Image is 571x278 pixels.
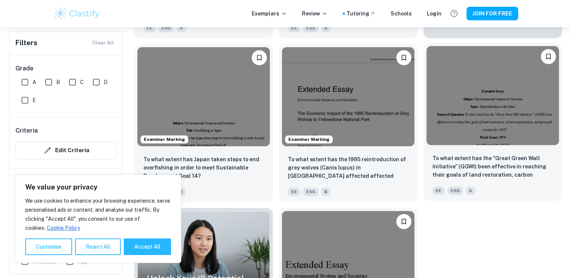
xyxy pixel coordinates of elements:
span: D [104,78,108,86]
button: Please log in to bookmark exemplars [252,50,267,65]
a: Examiner MarkingPlease log in to bookmark exemplarsTo what extent has the 1995 reintroduction of ... [279,44,417,202]
span: Examiner Marking [141,136,188,143]
span: A [466,186,475,195]
button: Edit Criteria [15,141,117,159]
p: To what extent has Japan taken steps to end overfishing in order to meet Sustainable Development ... [143,155,264,180]
span: A [177,24,186,32]
span: B [321,188,330,196]
span: B [177,188,186,196]
p: We value your privacy [25,183,171,192]
button: Reject All [75,238,121,255]
img: ESS EE example thumbnail: To what extent has the "Great Green Wall [426,46,559,145]
a: Tutoring [346,9,376,18]
a: Login [427,9,442,18]
button: Customise [25,238,72,255]
a: Examiner MarkingPlease log in to bookmark exemplarsTo what extent has Japan taken steps to end ov... [134,44,273,202]
span: EE [143,24,155,32]
span: ESS [303,24,318,32]
div: We value your privacy [15,175,181,263]
span: A [321,24,331,32]
img: Clastify logo [53,6,101,21]
span: EE [288,24,300,32]
p: Exemplars [252,9,287,18]
span: C [80,78,84,86]
a: Please log in to bookmark exemplarsTo what extent has the "Great Green Wall Initiative” (GGWI) be... [423,44,562,202]
p: To what extent has the "Great Green Wall Initiative” (GGWI) been effective in reaching their goal... [432,154,553,180]
a: Schools [391,9,412,18]
span: ESS [159,24,174,32]
p: We use cookies to enhance your browsing experience, serve personalised ads or content, and analys... [25,196,171,232]
span: ESS [448,186,463,195]
span: E [32,96,36,104]
button: Please log in to bookmark exemplars [541,49,556,64]
p: Review [302,9,328,18]
h6: Grade [15,64,117,73]
span: ESS [303,188,318,196]
a: Cookie Policy [46,225,80,231]
button: Accept All [124,238,171,255]
span: Examiner Marking [285,136,332,143]
p: To what extent has the 1995 reintroduction of grey wolves (Canis Iupus) in Yellowstone National P... [288,155,408,181]
img: ESS EE example thumbnail: To what extent has the 1995 reintroducti [282,47,414,146]
h6: Criteria [15,126,38,135]
img: ESS EE example thumbnail: To what extent has Japan taken steps to [137,47,270,146]
span: EE [432,186,445,195]
button: JOIN FOR FREE [466,7,518,20]
span: A [32,78,36,86]
h6: Filters [15,38,37,48]
span: B [56,78,60,86]
button: Please log in to bookmark exemplars [396,50,411,65]
button: Help and Feedback [448,7,460,20]
button: Please log in to bookmark exemplars [396,214,411,229]
span: EE [288,188,300,196]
